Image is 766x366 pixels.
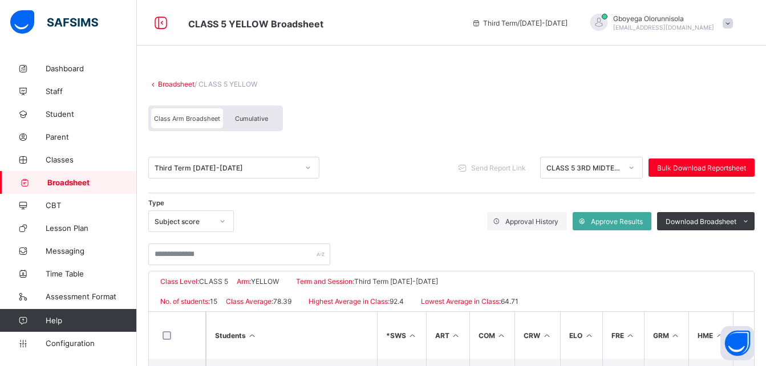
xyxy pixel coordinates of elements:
[46,132,137,141] span: Parent
[10,10,98,34] img: safsims
[46,223,137,233] span: Lesson Plan
[160,277,199,286] span: Class Level:
[46,339,136,348] span: Configuration
[644,312,689,359] th: GRM
[194,80,257,88] span: / CLASS 5 YELLOW
[46,64,137,73] span: Dashboard
[226,297,273,306] span: Class Average:
[469,312,515,359] th: COM
[613,14,714,23] span: Gboyega Olorunnisola
[251,277,279,286] span: YELLOW
[154,115,220,123] span: Class Arm Broadsheet
[505,217,558,226] span: Approval History
[160,297,210,306] span: No. of students:
[671,331,680,340] i: Sort in Ascending Order
[155,164,298,172] div: Third Term [DATE]-[DATE]
[688,312,733,359] th: HME
[408,331,418,340] i: Sort in Ascending Order
[715,331,724,340] i: Sort in Ascending Order
[546,164,622,172] div: CLASS 5 3RD MIDTERM([DATE]-[DATE])
[235,115,268,123] span: Cumulative
[46,87,137,96] span: Staff
[451,331,461,340] i: Sort in Ascending Order
[426,312,469,359] th: ART
[497,331,506,340] i: Sort in Ascending Order
[666,217,736,226] span: Download Broadsheet
[472,19,568,27] span: session/term information
[471,164,526,172] span: Send Report Link
[148,199,164,207] span: Type
[210,297,217,306] span: 15
[199,277,228,286] span: CLASS 5
[613,24,714,31] span: [EMAIL_ADDRESS][DOMAIN_NAME]
[584,331,594,340] i: Sort in Ascending Order
[514,312,560,359] th: CRW
[273,297,291,306] span: 78.39
[354,277,438,286] span: Third Term [DATE]-[DATE]
[46,109,137,119] span: Student
[188,18,323,30] span: Class Arm Broadsheet
[560,312,602,359] th: ELO
[579,14,739,32] div: GboyegaOlorunnisola
[46,292,137,301] span: Assessment Format
[657,164,746,172] span: Bulk Download Reportsheet
[46,269,137,278] span: Time Table
[46,246,137,255] span: Messaging
[390,297,404,306] span: 92.4
[591,217,643,226] span: Approve Results
[46,316,136,325] span: Help
[46,155,137,164] span: Classes
[206,312,377,359] th: Students
[421,297,501,306] span: Lowest Average in Class:
[626,331,635,340] i: Sort in Ascending Order
[602,312,644,359] th: FRE
[542,331,552,340] i: Sort in Ascending Order
[46,201,137,210] span: CBT
[47,178,137,187] span: Broadsheet
[237,277,251,286] span: Arm:
[158,80,194,88] a: Broadsheet
[248,331,257,340] i: Sort Ascending
[155,217,213,226] div: Subject score
[501,297,518,306] span: 64.71
[720,326,755,360] button: Open asap
[296,277,354,286] span: Term and Session:
[309,297,390,306] span: Highest Average in Class:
